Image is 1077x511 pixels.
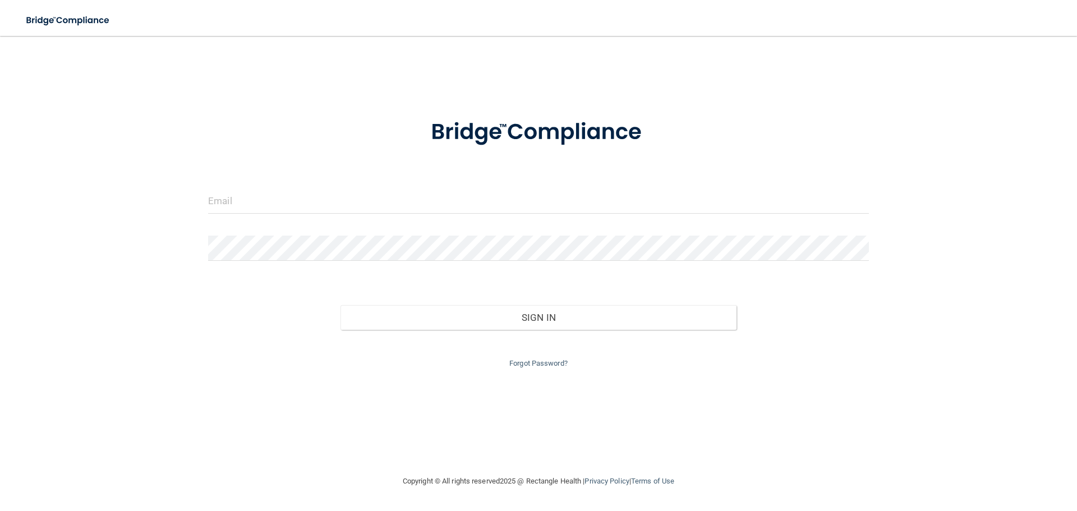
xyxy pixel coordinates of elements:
[584,477,629,485] a: Privacy Policy
[509,359,568,367] a: Forgot Password?
[631,477,674,485] a: Terms of Use
[340,305,737,330] button: Sign In
[883,431,1064,476] iframe: Drift Widget Chat Controller
[208,188,869,214] input: Email
[17,9,120,32] img: bridge_compliance_login_screen.278c3ca4.svg
[334,463,743,499] div: Copyright © All rights reserved 2025 @ Rectangle Health | |
[408,103,669,162] img: bridge_compliance_login_screen.278c3ca4.svg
